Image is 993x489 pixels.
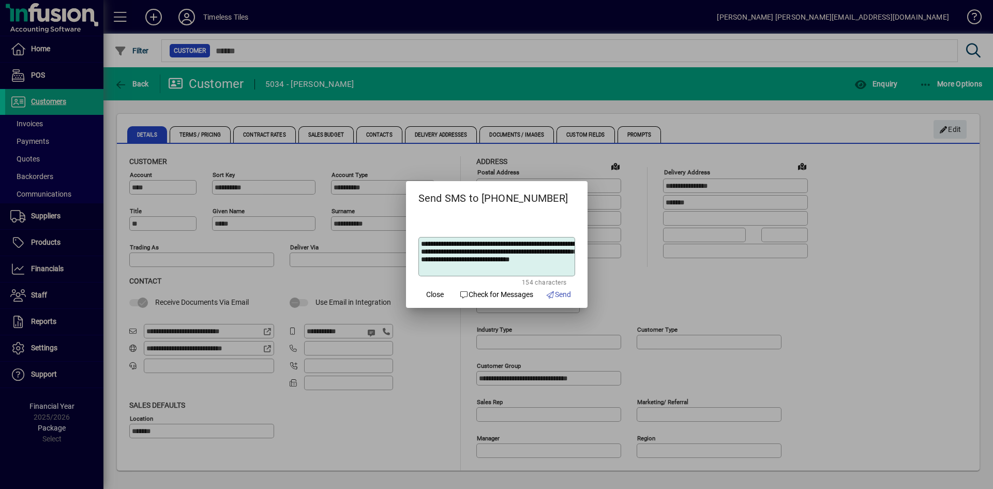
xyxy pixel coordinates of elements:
[426,289,444,300] span: Close
[541,285,575,304] button: Send
[418,285,452,304] button: Close
[456,285,538,304] button: Check for Messages
[460,289,534,300] span: Check for Messages
[406,181,588,211] h2: Send SMS to [PHONE_NUMBER]
[546,289,571,300] span: Send
[522,276,567,288] mat-hint: 154 characters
